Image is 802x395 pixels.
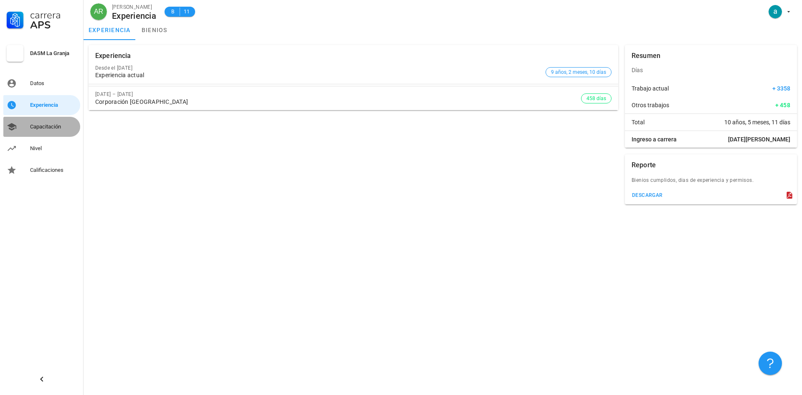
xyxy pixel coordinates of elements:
div: avatar [769,5,782,18]
a: Calificaciones [3,160,80,180]
div: Carrera [30,10,77,20]
span: Otros trabajos [632,101,669,109]
a: bienios [136,20,173,40]
a: Datos [3,73,80,93]
button: descargar [628,189,666,201]
div: descargar [632,192,663,198]
div: APS [30,20,77,30]
div: DASM La Granja [30,50,77,57]
span: 10 años, 5 meses, 11 días [724,118,790,126]
div: Experiencia [95,45,131,67]
span: Trabajo actual [632,84,669,93]
a: experiencia [84,20,136,40]
span: 11 [183,8,190,16]
div: avatar [90,3,107,20]
span: Ingreso a carrera [632,135,677,143]
div: Nivel [30,145,77,152]
a: Experiencia [3,95,80,115]
div: Calificaciones [30,167,77,174]
span: Total [632,118,645,126]
span: + 458 [775,101,790,109]
span: 458 días [586,94,606,103]
div: Experiencia [112,11,156,20]
div: Días [625,60,797,80]
div: Corporación [GEOGRAPHIC_DATA] [95,98,581,106]
div: Capacitación [30,123,77,130]
div: Datos [30,80,77,87]
span: [DATE][PERSON_NAME] [728,135,790,143]
div: [PERSON_NAME] [112,3,156,11]
a: Capacitación [3,117,80,137]
div: Experiencia actual [95,72,542,79]
div: Reporte [632,154,656,176]
span: B [170,8,176,16]
div: Resumen [632,45,660,67]
div: Bienios cumplidos, dias de experiencia y permisos. [625,176,797,189]
div: [DATE] – [DATE] [95,91,581,97]
span: 9 años, 2 meses, 10 días [551,68,606,77]
span: AR [94,3,103,20]
div: Desde el [DATE] [95,65,542,71]
span: + 3358 [772,84,790,93]
a: Nivel [3,138,80,159]
div: Experiencia [30,102,77,108]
